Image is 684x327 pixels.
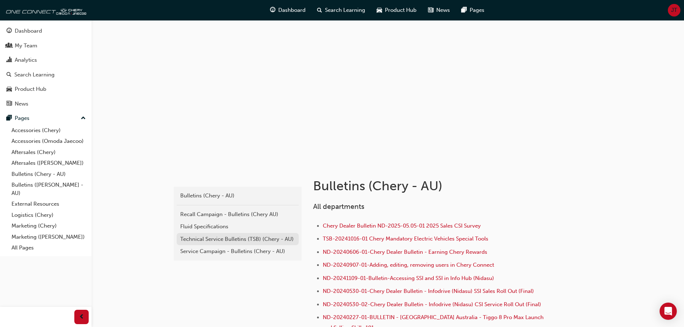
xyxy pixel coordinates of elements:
span: pages-icon [6,115,12,122]
span: pages-icon [461,6,467,15]
span: news-icon [6,101,12,107]
span: News [436,6,450,14]
div: Technical Service Bulletins (TSB) (Chery - AU) [180,235,295,243]
a: car-iconProduct Hub [371,3,422,18]
span: up-icon [81,114,86,123]
button: JT [668,4,680,17]
a: Aftersales (Chery) [9,147,89,158]
div: Bulletins (Chery - AU) [180,192,295,200]
a: Accessories (Chery) [9,125,89,136]
button: DashboardMy TeamAnalyticsSearch LearningProduct HubNews [3,23,89,112]
a: Aftersales ([PERSON_NAME]) [9,158,89,169]
div: News [15,100,28,108]
a: Recall Campaign - Bulletins (Chery AU) [177,208,299,221]
a: ND-20240530-01-Chery Dealer Bulletin - Infodrive (Nidasu) SSI Sales Roll Out (Final) [323,288,534,294]
span: JT [671,6,677,14]
span: guage-icon [270,6,275,15]
a: Logistics (Chery) [9,210,89,221]
span: car-icon [6,86,12,93]
span: news-icon [428,6,433,15]
a: Chery Dealer Bulletin ND-2025-05.05-01 2025 Sales CSI Survey [323,223,481,229]
span: guage-icon [6,28,12,34]
div: Pages [15,114,29,122]
div: Fluid Specifications [180,223,295,231]
a: My Team [3,39,89,52]
a: Marketing ([PERSON_NAME]) [9,232,89,243]
a: Fluid Specifications [177,220,299,233]
a: guage-iconDashboard [264,3,311,18]
a: Bulletins (Chery - AU) [9,169,89,180]
span: people-icon [6,43,12,49]
a: Product Hub [3,83,89,96]
a: ND-20240606-01-Chery Dealer Bulletin - Earning Chery Rewards [323,249,487,255]
div: Dashboard [15,27,42,35]
a: news-iconNews [422,3,456,18]
a: ND-20240530-02-Chery Dealer Bulletin - Infodrive (Nidasu) CSI Service Roll Out (Final) [323,301,541,308]
a: Analytics [3,53,89,67]
a: Marketing (Chery) [9,220,89,232]
span: Dashboard [278,6,306,14]
img: oneconnect [4,3,86,17]
a: Technical Service Bulletins (TSB) (Chery - AU) [177,233,299,246]
div: Service Campaign - Bulletins (Chery - AU) [180,247,295,256]
a: All Pages [9,242,89,253]
a: ND-20241109-01-Bulletin-Accessing SSI and SSI in Info Hub (Nidasu) [323,275,494,281]
a: Search Learning [3,68,89,81]
a: search-iconSearch Learning [311,3,371,18]
div: Product Hub [15,85,46,93]
div: Analytics [15,56,37,64]
span: prev-icon [79,313,84,322]
a: TSB-20241016-01 Chery Mandatory Electric Vehicles Special Tools [323,235,488,242]
a: ND-20240907-01-Adding, editing, removing users in Chery Connect [323,262,494,268]
h1: Bulletins (Chery - AU) [313,178,549,194]
a: External Resources [9,198,89,210]
button: Pages [3,112,89,125]
div: Search Learning [14,71,55,79]
div: Open Intercom Messenger [660,303,677,320]
span: chart-icon [6,57,12,64]
span: Search Learning [325,6,365,14]
span: car-icon [377,6,382,15]
a: News [3,97,89,111]
span: Product Hub [385,6,417,14]
a: Bulletins ([PERSON_NAME] - AU) [9,179,89,198]
span: search-icon [317,6,322,15]
a: Dashboard [3,24,89,38]
a: Service Campaign - Bulletins (Chery - AU) [177,245,299,258]
a: Accessories (Omoda Jaecoo) [9,136,89,147]
span: All departments [313,202,364,211]
a: Bulletins (Chery - AU) [177,190,299,202]
span: Pages [470,6,484,14]
div: My Team [15,42,37,50]
a: pages-iconPages [456,3,490,18]
div: Recall Campaign - Bulletins (Chery AU) [180,210,295,219]
span: search-icon [6,72,11,78]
